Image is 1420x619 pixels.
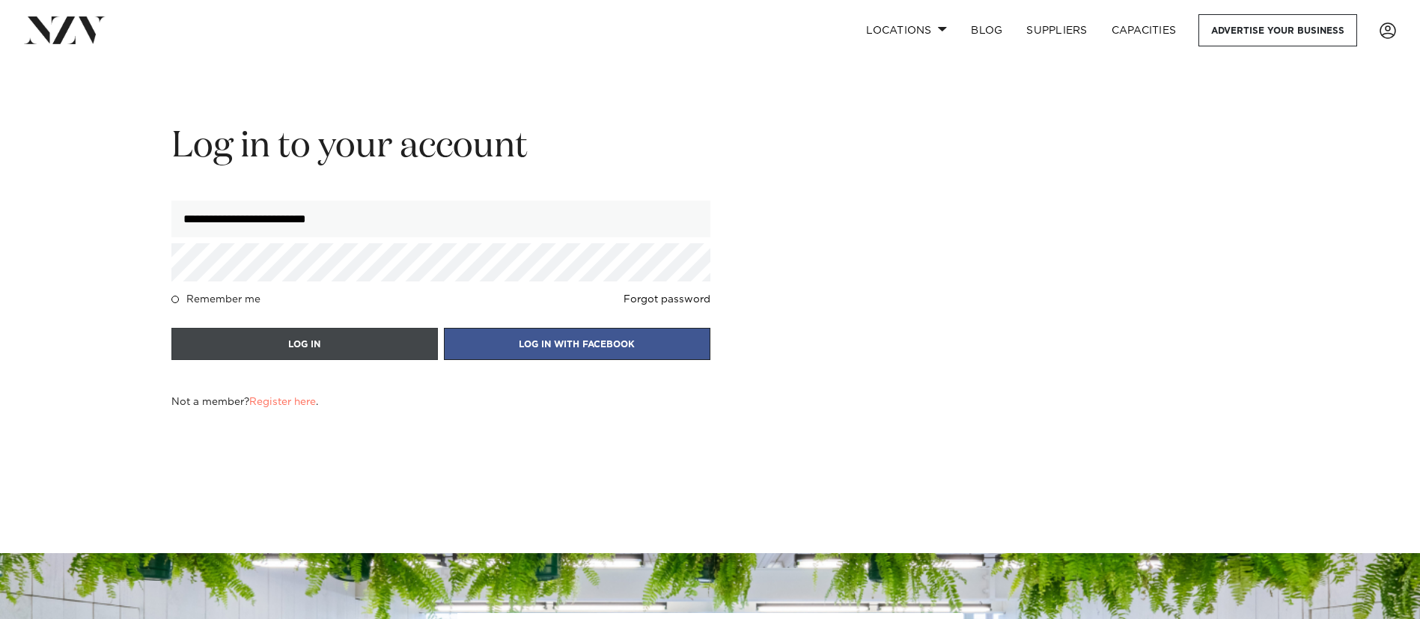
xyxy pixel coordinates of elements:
[24,16,106,43] img: nzv-logo.png
[249,397,316,407] a: Register here
[444,337,710,350] a: LOG IN WITH FACEBOOK
[1014,14,1099,46] a: SUPPLIERS
[1198,14,1357,46] a: Advertise your business
[171,124,710,171] h2: Log in to your account
[959,14,1014,46] a: BLOG
[624,293,710,305] a: Forgot password
[444,328,710,360] button: LOG IN WITH FACEBOOK
[186,293,260,305] h4: Remember me
[1100,14,1189,46] a: Capacities
[171,396,318,408] h4: Not a member? .
[854,14,959,46] a: Locations
[171,328,438,360] button: LOG IN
